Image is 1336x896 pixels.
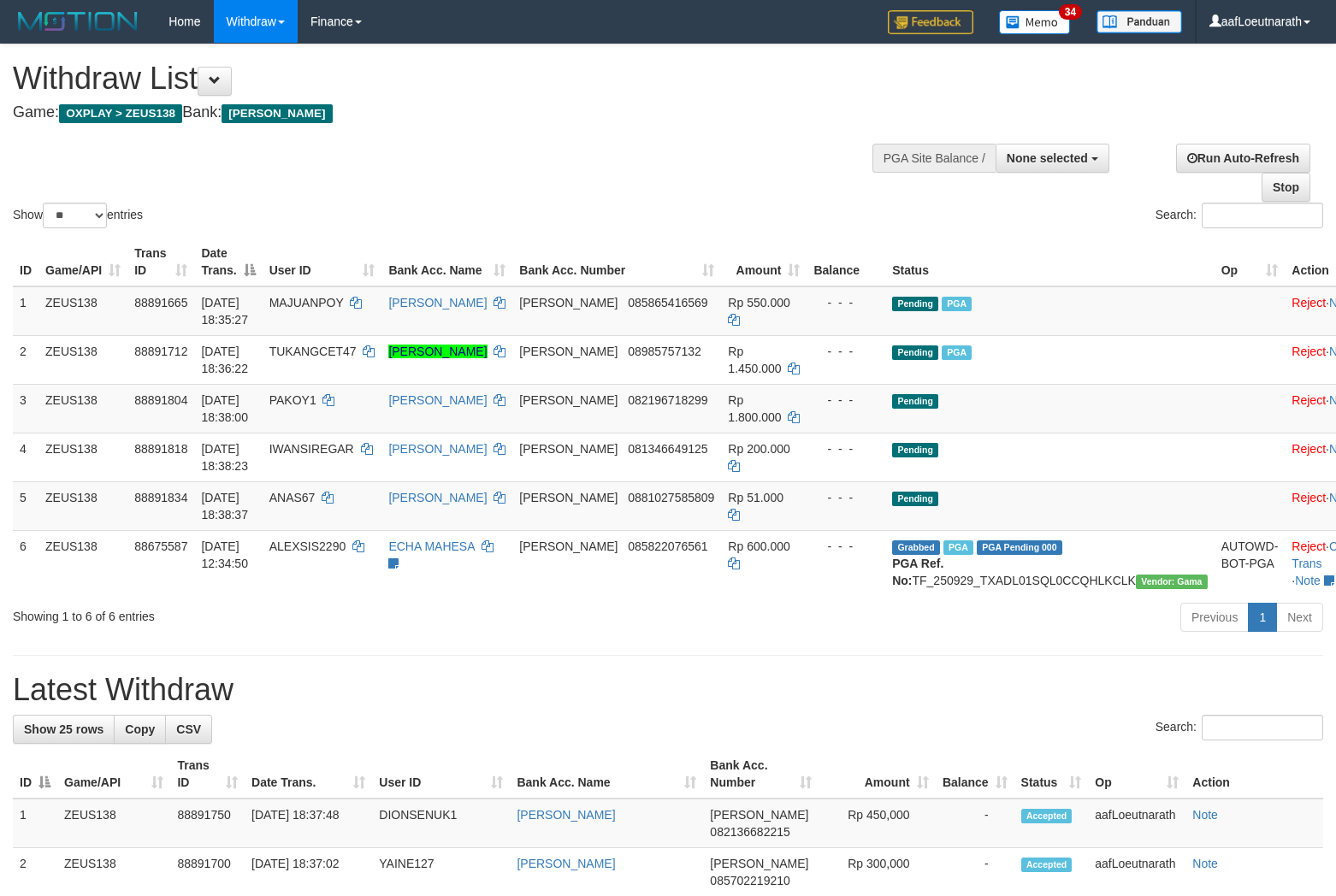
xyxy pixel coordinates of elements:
a: [PERSON_NAME] [388,442,487,456]
td: ZEUS138 [57,799,170,848]
td: ZEUS138 [38,433,127,481]
span: 34 [1059,4,1082,20]
a: Show 25 rows [13,715,115,744]
img: MOTION_logo.png [13,9,143,34]
span: ANAS67 [269,491,316,504]
a: Note [1192,808,1218,822]
span: Pending [892,443,938,457]
div: PGA Site Balance / [872,144,996,173]
span: [PERSON_NAME] [710,808,808,822]
span: [PERSON_NAME] [519,491,618,504]
span: [PERSON_NAME] [519,393,618,407]
th: Date Trans.: activate to sort column ascending [245,750,372,799]
span: 88675587 [134,539,187,553]
div: - - - [813,440,878,457]
th: Amount: activate to sort column ascending [819,750,935,799]
td: Rp 450,000 [819,799,935,848]
td: 6 [13,530,38,596]
th: Status [885,238,1215,286]
th: Status: activate to sort column ascending [1014,750,1089,799]
td: 5 [13,481,38,530]
span: Copy 081346649125 to clipboard [628,442,707,456]
span: OXPLAY > ZEUS138 [59,104,182,123]
span: [PERSON_NAME] [519,296,618,309]
span: [DATE] 18:35:27 [201,296,248,327]
a: [PERSON_NAME] [388,393,487,407]
span: Marked by aafanarl [942,297,972,311]
a: Reject [1292,393,1326,407]
span: 88891712 [134,345,187,358]
span: IWANSIREGAR [269,442,354,456]
a: ECHA MAHESA [388,539,474,553]
th: Date Trans.: activate to sort column descending [194,238,262,286]
span: None selected [1007,151,1088,165]
th: Action [1185,750,1323,799]
span: Rp 1.800.000 [728,393,781,424]
span: Pending [892,394,938,409]
td: - [936,799,1014,848]
a: Note [1295,574,1321,587]
th: Balance: activate to sort column ascending [936,750,1014,799]
span: Accepted [1021,858,1073,872]
span: Copy 085822076561 to clipboard [628,539,707,553]
span: [DATE] 18:38:23 [201,442,248,473]
h4: Game: Bank: [13,104,873,121]
span: Copy 085865416569 to clipboard [628,296,707,309]
span: Show 25 rows [24,722,103,736]
a: Next [1276,603,1323,632]
h1: Withdraw List [13,62,873,96]
span: [PERSON_NAME] [519,442,618,456]
span: Copy 08985757132 to clipboard [628,345,701,358]
span: Rp 200.000 [728,442,789,456]
h1: Latest Withdraw [13,673,1323,707]
span: [DATE] 18:38:37 [201,491,248,522]
span: Copy 082196718299 to clipboard [628,393,707,407]
a: [PERSON_NAME] [388,345,487,358]
td: ZEUS138 [38,286,127,336]
span: TUKANGCET47 [269,345,357,358]
a: [PERSON_NAME] [517,857,615,870]
th: Bank Acc. Number: activate to sort column ascending [512,238,721,286]
th: Game/API: activate to sort column ascending [38,238,127,286]
span: ALEXSIS2290 [269,539,346,553]
span: 88891834 [134,491,187,504]
th: Balance [807,238,885,286]
td: 4 [13,433,38,481]
span: Rp 550.000 [728,296,789,309]
td: 1 [13,799,57,848]
a: 1 [1248,603,1277,632]
a: CSV [165,715,212,744]
a: [PERSON_NAME] [517,808,615,822]
span: [PERSON_NAME] [222,104,332,123]
td: DIONSENUK1 [372,799,510,848]
b: PGA Ref. No: [892,557,943,587]
div: - - - [813,392,878,409]
span: [PERSON_NAME] [519,345,618,358]
th: Trans ID: activate to sort column ascending [170,750,245,799]
img: panduan.png [1097,10,1182,33]
span: Marked by aafpengsreynich [943,540,973,555]
button: None selected [996,144,1109,173]
input: Search: [1202,715,1323,740]
label: Search: [1156,715,1323,740]
a: Reject [1292,345,1326,358]
span: MAJUANPOY [269,296,344,309]
a: [PERSON_NAME] [388,296,487,309]
td: 3 [13,384,38,433]
th: User ID: activate to sort column ascending [263,238,382,286]
th: Trans ID: activate to sort column ascending [127,238,194,286]
div: - - - [813,294,878,311]
div: - - - [813,489,878,506]
a: Note [1192,857,1218,870]
th: Op: activate to sort column ascending [1088,750,1185,799]
span: Copy 082136682215 to clipboard [710,825,789,839]
th: Bank Acc. Name: activate to sort column ascending [510,750,703,799]
img: Button%20Memo.svg [999,10,1071,34]
span: Copy 0881027585809 to clipboard [628,491,714,504]
th: User ID: activate to sort column ascending [372,750,510,799]
a: Run Auto-Refresh [1176,144,1310,173]
span: Copy [125,722,155,736]
span: Rp 600.000 [728,539,789,553]
label: Show entries [13,203,143,228]
div: - - - [813,538,878,555]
